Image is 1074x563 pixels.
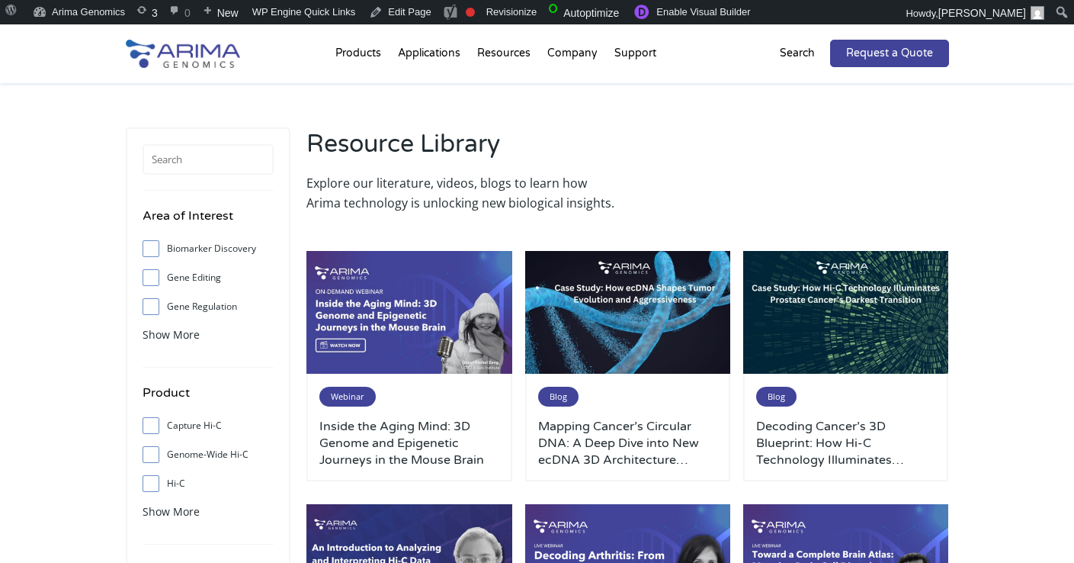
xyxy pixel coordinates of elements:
[756,387,797,407] span: Blog
[306,173,620,213] p: Explore our literature, videos, blogs to learn how Arima technology is unlocking new biological i...
[466,8,475,17] div: Focus keyphrase not set
[143,443,274,466] label: Genome-Wide Hi-C
[756,418,936,468] a: Decoding Cancer’s 3D Blueprint: How Hi-C Technology Illuminates [MEDICAL_DATA] Cancer’s Darkest T...
[126,40,240,68] img: Arima-Genomics-logo
[143,295,274,318] label: Gene Regulation
[538,418,718,468] a: Mapping Cancer’s Circular DNA: A Deep Dive into New ecDNA 3D Architecture Research
[319,387,376,407] span: Webinar
[143,327,200,342] span: Show More
[143,144,274,175] input: Search
[306,251,512,375] img: Use-This-For-Webinar-Images-3-500x300.jpg
[319,418,499,468] a: Inside the Aging Mind: 3D Genome and Epigenetic Journeys in the Mouse Brain
[143,504,200,519] span: Show More
[306,127,620,173] h2: Resource Library
[780,43,815,63] p: Search
[525,251,731,375] img: Arima-March-Blog-Post-Banner-4-500x300.jpg
[143,472,274,495] label: Hi-C
[143,206,274,237] h4: Area of Interest
[743,251,949,375] img: Arima-March-Blog-Post-Banner-3-500x300.jpg
[143,237,274,260] label: Biomarker Discovery
[143,266,274,289] label: Gene Editing
[830,40,949,67] a: Request a Quote
[938,7,1026,19] span: [PERSON_NAME]
[538,387,579,407] span: Blog
[143,383,274,414] h4: Product
[143,414,274,437] label: Capture Hi-C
